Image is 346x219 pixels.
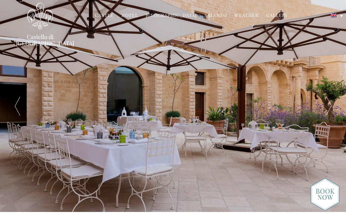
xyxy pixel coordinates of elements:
[235,12,259,20] a: Weather
[331,13,336,17] img: English
[16,34,64,46] a: Castello di [GEOGRAPHIC_DATA]
[146,12,197,20] a: [GEOGRAPHIC_DATA]
[95,12,114,20] a: Castle
[310,178,340,211] img: new-booknow.png
[204,12,227,20] a: Salento
[266,12,288,20] a: Gallery
[121,12,138,20] a: Hotel
[27,3,53,30] img: Castello di Ugento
